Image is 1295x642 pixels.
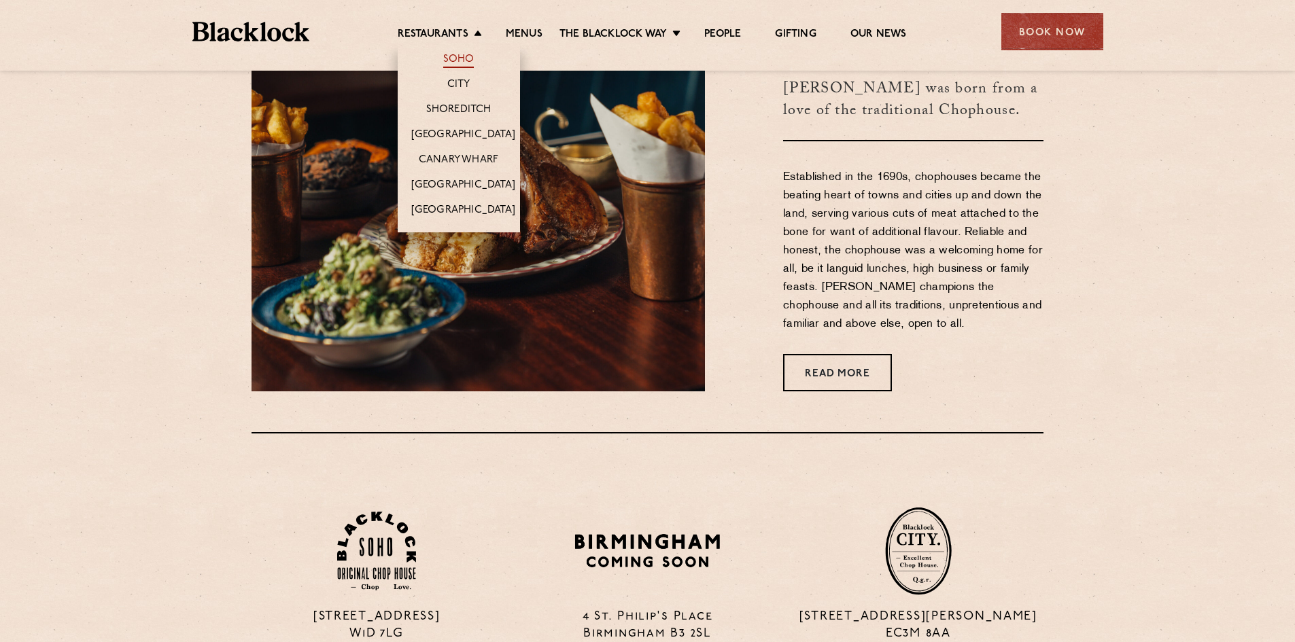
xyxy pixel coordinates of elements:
a: Gifting [775,28,816,43]
a: Read More [783,354,892,391]
h3: [PERSON_NAME] was born from a love of the traditional Chophouse. [783,58,1043,141]
p: Established in the 1690s, chophouses became the beating heart of towns and cities up and down the... [783,168,1043,334]
a: [GEOGRAPHIC_DATA] [411,179,515,194]
div: Book Now [1001,13,1103,50]
a: Restaurants [398,28,468,43]
a: People [704,28,741,43]
a: [GEOGRAPHIC_DATA] [411,128,515,143]
img: City-stamp-default.svg [885,507,952,595]
a: Soho [443,53,474,68]
img: BIRMINGHAM-P22_-e1747915156957.png [572,529,723,572]
a: The Blacklock Way [559,28,667,43]
a: Menus [506,28,542,43]
a: [GEOGRAPHIC_DATA] [411,204,515,219]
img: Soho-stamp-default.svg [337,512,416,591]
a: Our News [850,28,907,43]
img: BL_Textured_Logo-footer-cropped.svg [192,22,310,41]
a: City [447,78,470,93]
img: May25-Blacklock-AllIn-00417-scaled-e1752246198448.jpg [252,3,705,391]
a: Shoreditch [426,103,491,118]
a: Canary Wharf [419,154,498,168]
